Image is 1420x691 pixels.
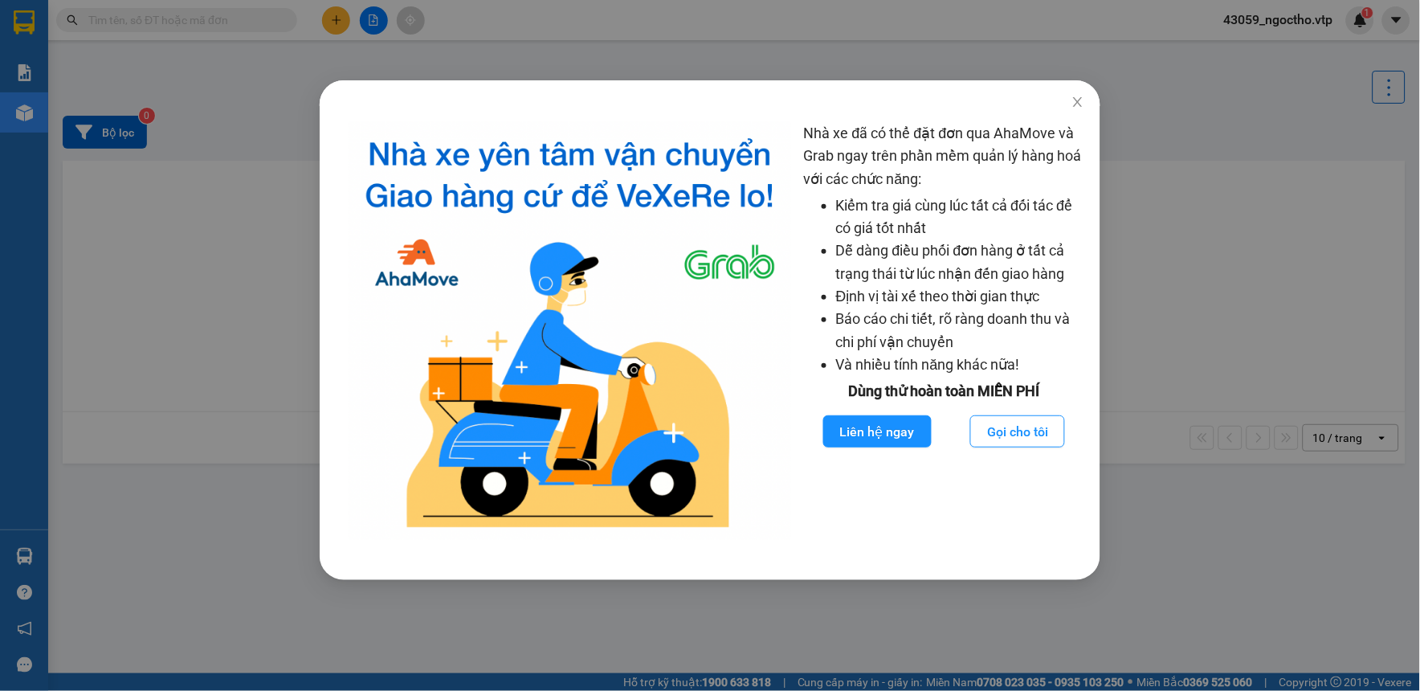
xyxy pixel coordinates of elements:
li: Dễ dàng điều phối đơn hàng ở tất cả trạng thái từ lúc nhận đến giao hàng [836,239,1085,285]
span: Gọi cho tôi [987,422,1048,442]
span: Liên hệ ngay [840,422,915,442]
button: Liên hệ ngay [823,415,932,448]
li: Định vị tài xế theo thời gian thực [836,285,1085,308]
img: logo [349,122,791,540]
button: Close [1055,80,1100,125]
li: Báo cáo chi tiết, rõ ràng doanh thu và chi phí vận chuyển [836,308,1085,354]
div: Nhà xe đã có thể đặt đơn qua AhaMove và Grab ngay trên phần mềm quản lý hàng hoá với các chức năng: [804,122,1085,540]
button: Gọi cho tôi [970,415,1065,448]
span: close [1071,96,1084,108]
li: Kiểm tra giá cùng lúc tất cả đối tác để có giá tốt nhất [836,194,1085,240]
div: Dùng thử hoàn toàn MIỄN PHÍ [804,380,1085,403]
li: Và nhiều tính năng khác nữa! [836,354,1085,376]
